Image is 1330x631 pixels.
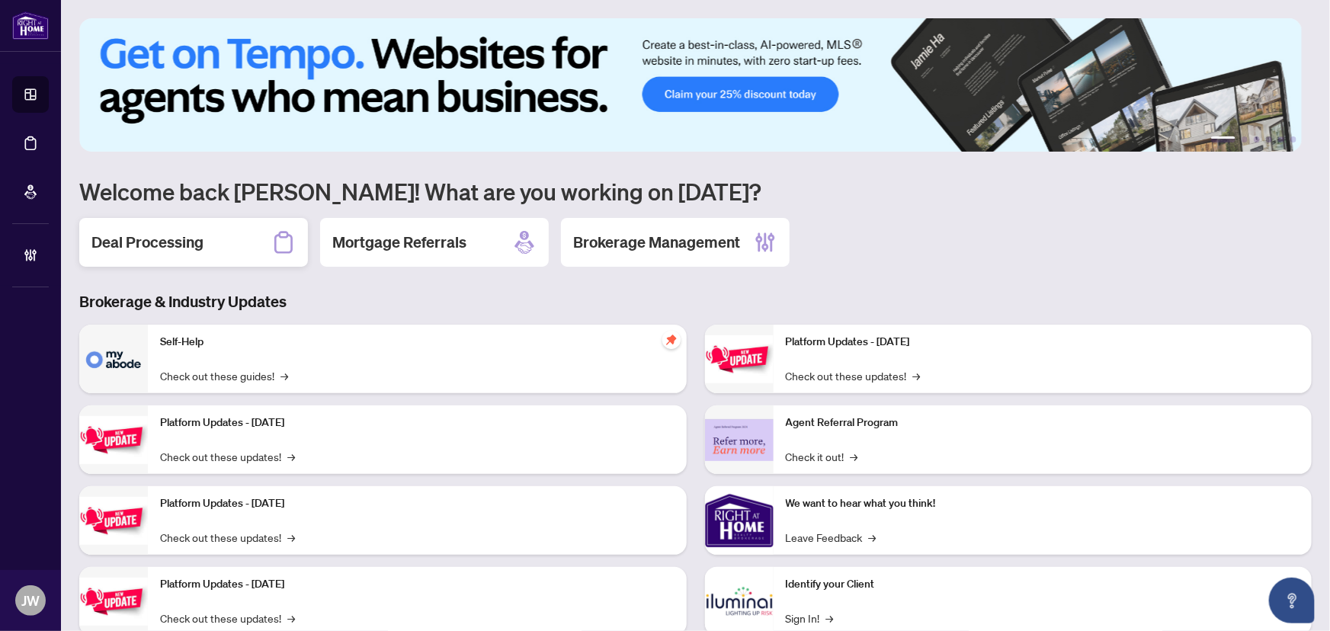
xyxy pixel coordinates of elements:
[280,367,288,384] span: →
[287,529,295,546] span: →
[12,11,49,40] img: logo
[160,529,295,546] a: Check out these updates!→
[1211,136,1235,143] button: 1
[1266,136,1272,143] button: 4
[160,367,288,384] a: Check out these guides!→
[287,610,295,626] span: →
[79,497,148,545] img: Platform Updates - July 21, 2025
[705,419,774,461] img: Agent Referral Program
[786,334,1300,351] p: Platform Updates - [DATE]
[786,448,858,465] a: Check it out!→
[786,367,921,384] a: Check out these updates!→
[786,415,1300,431] p: Agent Referral Program
[662,331,681,349] span: pushpin
[913,367,921,384] span: →
[705,335,774,383] img: Platform Updates - June 23, 2025
[160,334,675,351] p: Self-Help
[91,232,204,253] h2: Deal Processing
[786,495,1300,512] p: We want to hear what you think!
[160,448,295,465] a: Check out these updates!→
[21,590,40,611] span: JW
[1290,136,1296,143] button: 6
[79,325,148,393] img: Self-Help
[573,232,740,253] h2: Brokerage Management
[79,18,1302,152] img: Slide 0
[1269,578,1315,623] button: Open asap
[160,610,295,626] a: Check out these updates!→
[79,291,1312,312] h3: Brokerage & Industry Updates
[160,415,675,431] p: Platform Updates - [DATE]
[79,416,148,464] img: Platform Updates - September 16, 2025
[160,576,675,593] p: Platform Updates - [DATE]
[786,576,1300,593] p: Identify your Client
[1278,136,1284,143] button: 5
[869,529,877,546] span: →
[851,448,858,465] span: →
[332,232,466,253] h2: Mortgage Referrals
[287,448,295,465] span: →
[826,610,834,626] span: →
[79,578,148,626] img: Platform Updates - July 8, 2025
[1242,136,1248,143] button: 2
[786,610,834,626] a: Sign In!→
[705,486,774,555] img: We want to hear what you think!
[79,177,1312,206] h1: Welcome back [PERSON_NAME]! What are you working on [DATE]?
[1254,136,1260,143] button: 3
[786,529,877,546] a: Leave Feedback→
[160,495,675,512] p: Platform Updates - [DATE]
